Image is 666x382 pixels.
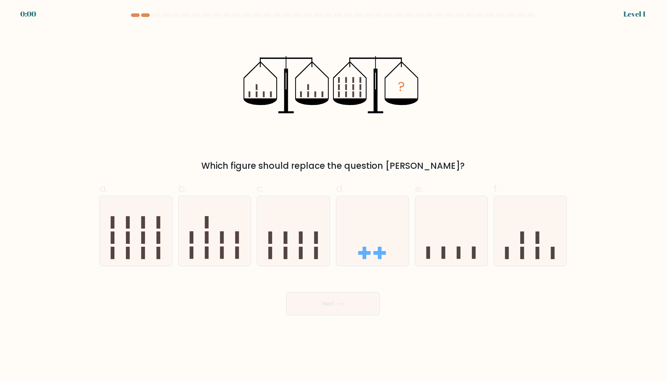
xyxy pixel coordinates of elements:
tspan: ? [398,77,405,96]
div: Level 1 [623,9,646,19]
div: Which figure should replace the question [PERSON_NAME]? [104,159,562,172]
span: a. [99,181,108,196]
span: d. [336,181,345,196]
span: c. [257,181,265,196]
div: 0:00 [20,9,36,19]
span: e. [415,181,423,196]
button: Next [286,292,380,315]
span: f. [494,181,499,196]
span: b. [178,181,187,196]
